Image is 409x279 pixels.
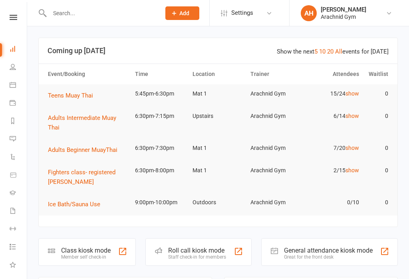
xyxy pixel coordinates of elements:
[247,139,305,157] td: Arachnid Gym
[189,139,247,157] td: Mat 1
[319,48,326,55] a: 10
[247,193,305,212] td: Arachnid Gym
[179,10,189,16] span: Add
[48,167,128,187] button: Fighters class- registered [PERSON_NAME]
[189,193,247,212] td: Outdoors
[131,139,189,157] td: 6:30pm-7:30pm
[10,59,28,77] a: People
[189,64,247,84] th: Location
[189,107,247,126] td: Upstairs
[10,41,28,59] a: Dashboard
[327,48,334,55] a: 20
[247,84,305,103] td: Arachnid Gym
[345,90,359,97] a: show
[10,95,28,113] a: Payments
[48,201,100,208] span: Ice Bath/Sauna Use
[277,47,389,56] div: Show the next events for [DATE]
[48,113,128,132] button: Adults Intermediate Muay Thai
[48,92,93,99] span: Teens Muay Thai
[321,6,366,13] div: [PERSON_NAME]
[314,48,318,55] a: 5
[301,5,317,21] div: AH
[131,64,189,84] th: Time
[189,84,247,103] td: Mat 1
[305,139,363,157] td: 7/20
[48,146,117,153] span: Adults Beginner MuayThai
[247,107,305,126] td: Arachnid Gym
[48,169,115,185] span: Fighters class- registered [PERSON_NAME]
[305,64,363,84] th: Attendees
[10,167,28,185] a: Product Sales
[48,91,99,100] button: Teens Muay Thai
[284,247,373,254] div: General attendance kiosk mode
[363,161,391,180] td: 0
[48,145,123,155] button: Adults Beginner MuayThai
[363,193,391,212] td: 0
[61,254,111,260] div: Member self check-in
[247,161,305,180] td: Arachnid Gym
[131,107,189,126] td: 6:30pm-7:15pm
[305,161,363,180] td: 2/15
[345,145,359,151] a: show
[247,64,305,84] th: Trainer
[10,257,28,275] a: What's New
[47,8,155,19] input: Search...
[345,113,359,119] a: show
[48,114,116,131] span: Adults Intermediate Muay Thai
[131,161,189,180] td: 6:30pm-8:00pm
[131,193,189,212] td: 9:00pm-10:00pm
[61,247,111,254] div: Class kiosk mode
[363,107,391,126] td: 0
[168,254,226,260] div: Staff check-in for members
[231,4,253,22] span: Settings
[363,84,391,103] td: 0
[305,84,363,103] td: 15/24
[305,193,363,212] td: 0/10
[321,13,366,20] div: Arachnid Gym
[10,113,28,131] a: Reports
[363,139,391,157] td: 0
[48,47,389,55] h3: Coming up [DATE]
[131,84,189,103] td: 5:45pm-6:30pm
[189,161,247,180] td: Mat 1
[44,64,131,84] th: Event/Booking
[305,107,363,126] td: 6/14
[48,199,106,209] button: Ice Bath/Sauna Use
[168,247,226,254] div: Roll call kiosk mode
[335,48,342,55] a: All
[165,6,199,20] button: Add
[10,77,28,95] a: Calendar
[345,167,359,173] a: show
[363,64,391,84] th: Waitlist
[284,254,373,260] div: Great for the front desk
